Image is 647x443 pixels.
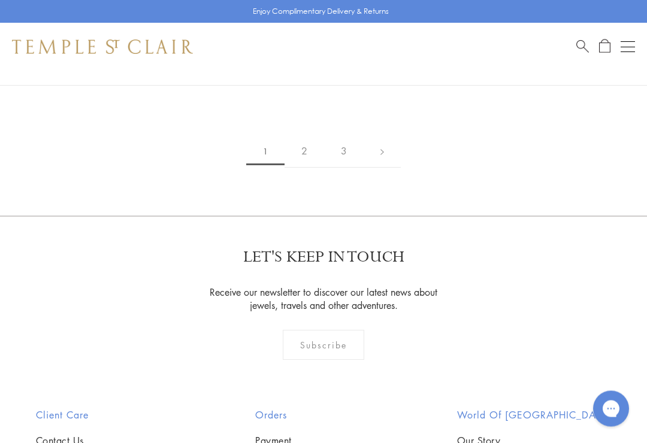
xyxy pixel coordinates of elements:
p: Receive our newsletter to discover our latest news about jewels, travels and other adventures. [202,286,445,312]
a: Open Shopping Bag [599,39,610,54]
a: Search [576,39,589,54]
a: 2 [285,135,324,168]
a: 3 [324,135,364,168]
div: Subscribe [283,330,365,360]
p: LET'S KEEP IN TOUCH [243,247,404,268]
iframe: Gorgias live chat messenger [587,387,635,431]
img: Temple St. Clair [12,40,193,54]
h2: Orders [255,408,367,423]
a: Next page [364,135,401,168]
h2: World of [GEOGRAPHIC_DATA] [457,408,611,423]
h2: Client Care [36,408,165,423]
button: Open navigation [621,40,635,54]
span: 1 [246,138,285,166]
p: Enjoy Complimentary Delivery & Returns [253,5,389,17]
